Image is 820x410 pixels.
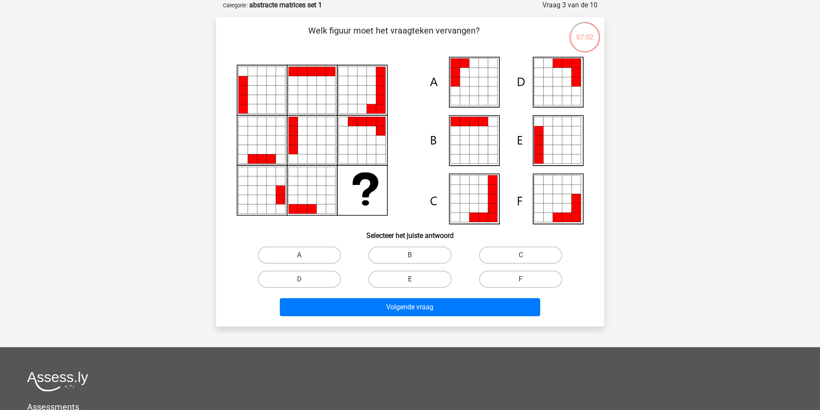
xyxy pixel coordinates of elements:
[368,247,452,264] label: B
[479,271,562,288] label: F
[230,24,558,50] p: Welk figuur moet het vraagteken vervangen?
[223,2,248,9] small: Categorie:
[479,247,562,264] label: C
[27,371,88,392] img: Assessly logo
[258,271,341,288] label: D
[249,1,322,9] strong: abstracte matrices set 1
[230,225,591,240] h6: Selecteer het juiste antwoord
[280,298,540,316] button: Volgende vraag
[368,271,452,288] label: E
[569,21,601,43] div: 07:02
[258,247,341,264] label: A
